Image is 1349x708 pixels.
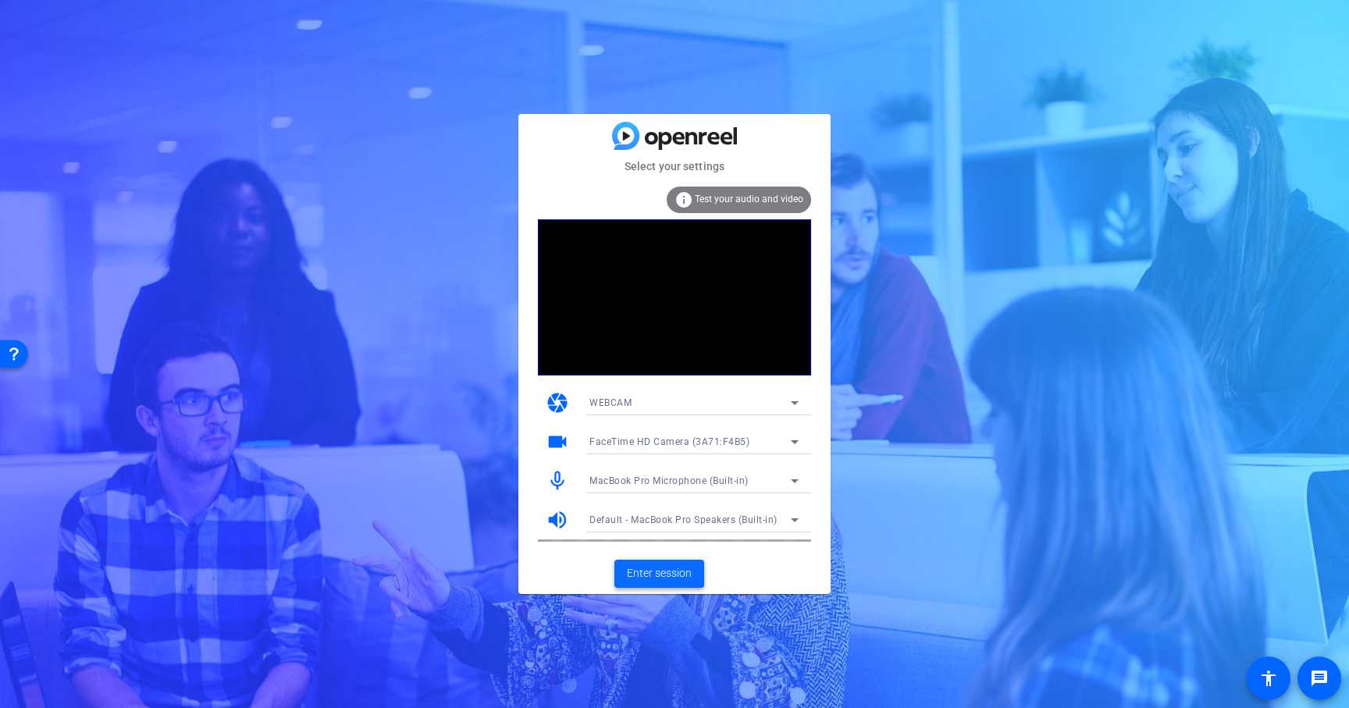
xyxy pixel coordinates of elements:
button: Enter session [614,560,704,588]
span: Test your audio and video [695,194,803,205]
mat-icon: volume_up [546,508,569,532]
mat-icon: message [1310,669,1329,688]
mat-card-subtitle: Select your settings [518,158,831,175]
mat-icon: info [674,190,693,209]
mat-icon: camera [546,391,569,414]
mat-icon: mic_none [546,469,569,493]
span: MacBook Pro Microphone (Built-in) [589,475,749,486]
span: FaceTime HD Camera (3A71:F4B5) [589,436,749,447]
span: Default - MacBook Pro Speakers (Built-in) [589,514,778,525]
span: WEBCAM [589,397,632,408]
span: Enter session [627,565,692,582]
mat-icon: accessibility [1259,669,1278,688]
mat-icon: videocam [546,430,569,454]
img: blue-gradient.svg [612,122,737,149]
